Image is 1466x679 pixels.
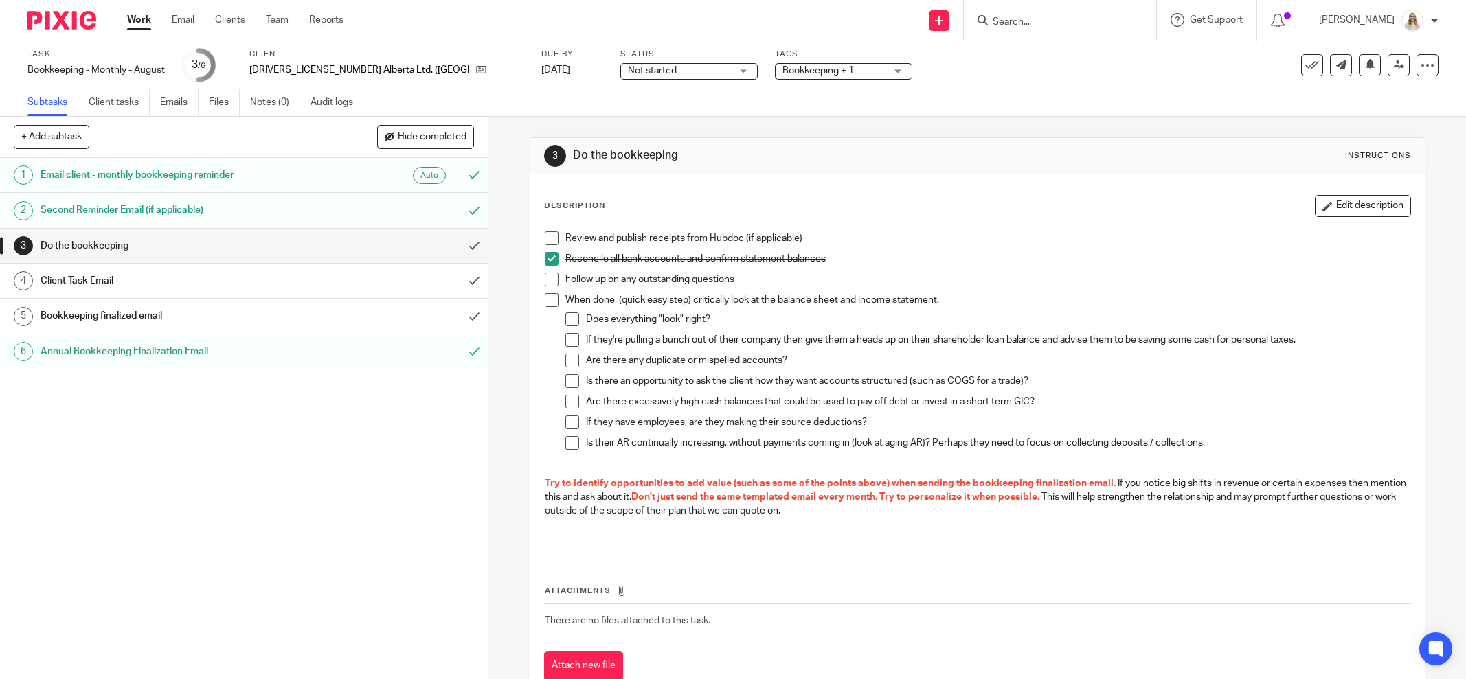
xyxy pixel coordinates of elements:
div: Instructions [1345,150,1411,161]
span: There are no files attached to this task. [545,616,710,625]
div: Auto [413,167,446,184]
label: Status [620,49,758,60]
p: Are there excessively high cash balances that could be used to pay off debt or invest in a short ... [586,395,1410,408]
span: Don't just send the same templated email every month. Try to personalize it when possible. [631,492,1039,502]
div: 1 [14,165,33,185]
div: Bookkeeping - Monthly - August [27,63,165,77]
p: Follow up on any outstanding questions [565,273,1410,286]
div: 3 [14,236,33,255]
p: Does everything "look" right? [586,312,1410,326]
button: Hide completed [377,125,474,148]
h1: Client Task Email [41,271,311,291]
img: Pixie [27,11,96,30]
p: If you notice big shifts in revenue or certain expenses then mention this and ask about it. This ... [545,476,1410,518]
span: Hide completed [398,132,466,143]
div: 2 [14,201,33,220]
button: + Add subtask [14,125,89,148]
img: Headshot%2011-2024%20white%20background%20square%202.JPG [1401,10,1423,32]
a: Subtasks [27,89,78,116]
p: When done, (quick easy step) critically look at the balance sheet and income statement. [565,293,1410,307]
div: 3 [192,57,205,73]
a: Reports [309,13,343,27]
input: Search [991,16,1115,29]
a: Emails [160,89,199,116]
h1: Annual Bookkeeping Finalization Email [41,341,311,362]
span: Not started [628,66,677,76]
a: Work [127,13,151,27]
a: Team [266,13,289,27]
p: If they're pulling a bunch out of their company then give them a heads up on their shareholder lo... [586,333,1410,347]
a: Files [209,89,240,116]
label: Due by [541,49,603,60]
p: [DRIVERS_LICENSE_NUMBER] Alberta Ltd. ([GEOGRAPHIC_DATA]) [249,63,469,77]
div: 5 [14,307,33,326]
small: /6 [198,62,205,69]
a: Clients [215,13,245,27]
p: Is their AR continually increasing, without payments coming in (look at aging AR)? Perhaps they n... [586,436,1410,450]
h1: Bookkeeping finalized email [41,306,311,326]
p: Are there any duplicate or mispelled accounts? [586,354,1410,367]
p: If they have employees, are they making their source deductions? [586,415,1410,429]
p: [PERSON_NAME] [1319,13,1395,27]
h1: Second Reminder Email (if applicable) [41,200,311,220]
h1: Do the bookkeeping [573,148,1006,163]
span: [DATE] [541,65,570,75]
button: Edit description [1315,195,1411,217]
span: Attachments [545,587,611,595]
span: Try to identify opportunities to add value (such as some of the points above) when sending the bo... [545,479,1116,488]
p: Description [544,200,605,211]
span: Get Support [1190,15,1243,25]
p: Review and publish receipts from Hubdoc (if applicable) [565,231,1410,245]
label: Tags [775,49,912,60]
span: Bookkeeping + 1 [782,66,854,76]
div: 6 [14,342,33,361]
p: Reconcile all bank accounts and confirm statement balances [565,252,1410,266]
div: 4 [14,271,33,290]
p: Is there an opportunity to ask the client how they want accounts structured (such as COGS for a t... [586,374,1410,388]
h1: Do the bookkeeping [41,235,311,256]
h1: Email client - monthly bookkeeping reminder [41,165,311,185]
a: Client tasks [89,89,150,116]
a: Email [172,13,194,27]
a: Notes (0) [250,89,300,116]
div: 3 [544,145,566,167]
label: Task [27,49,165,60]
a: Audit logs [311,89,363,116]
label: Client [249,49,524,60]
